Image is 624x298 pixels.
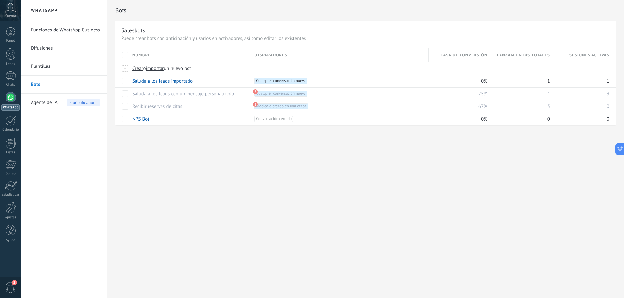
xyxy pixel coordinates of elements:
span: 0% [481,78,487,84]
span: 1 [607,78,609,84]
div: 67% [429,100,488,113]
div: Correo [1,172,20,176]
div: Panel [1,39,20,43]
div: Estadísticas [1,193,20,197]
span: 0 [607,103,609,110]
span: 1 [547,78,550,84]
span: Sesiones activas [569,52,609,58]
a: Bots [31,76,100,94]
div: 1 [553,75,609,87]
a: Funciones de WhatsApp Business [31,21,100,39]
span: o [143,66,146,72]
span: Conversación cerrada [254,116,293,122]
a: Plantillas [31,57,100,76]
a: Agente de IAPruébalo ahora! [31,94,100,112]
li: Plantillas [21,57,107,76]
span: Cuenta [5,14,16,18]
li: Difusiones [21,39,107,57]
span: 4 [547,91,550,97]
li: Agente de IA [21,94,107,112]
span: 0% [481,116,487,122]
a: Recibir reservas de citas [132,103,182,110]
span: 25% [478,91,487,97]
a: NPS Bot [132,116,149,122]
div: Calendario [1,128,20,132]
span: 0 [547,116,550,122]
div: WhatsApp [1,104,20,111]
span: 3 [547,103,550,110]
div: 3 [553,88,609,100]
span: Disparadores [254,52,287,58]
span: importar [146,66,164,72]
div: Ajustes [1,215,20,220]
div: 0% [429,75,488,87]
div: 1 [491,75,550,87]
div: Bots [553,62,609,75]
span: Nombre [132,52,150,58]
div: Leads [1,62,20,66]
h2: Bots [115,4,616,17]
div: Ayuda [1,238,20,242]
span: 3 [607,91,609,97]
span: Lanzamientos totales [497,52,550,58]
span: Pruébalo ahora! [67,99,100,106]
div: 0 [553,100,609,113]
a: Difusiones [31,39,100,57]
div: 3 [491,100,550,113]
span: Cualquier conversación nueva [254,91,307,97]
li: Funciones de WhatsApp Business [21,21,107,39]
a: Saluda a los leads con un mensaje personalizado [132,91,234,97]
div: Bots [491,62,550,75]
span: 0 [607,116,609,122]
li: Bots [21,76,107,94]
span: Tasa de conversión [441,52,487,58]
div: Chats [1,83,20,87]
span: un nuevo bot [164,66,191,72]
span: Mocido o creado en una etapa [254,103,308,109]
span: Agente de IA [31,94,58,112]
div: 4 [491,88,550,100]
div: 0 [553,113,609,125]
a: Saluda a los leads importado [132,78,193,84]
div: 25% [429,88,488,100]
span: Crear [132,66,143,72]
div: 0 [491,113,550,125]
div: Listas [1,150,20,155]
span: 67% [478,103,487,110]
span: 2 [12,280,17,285]
p: Puede crear bots con anticipación y usarlos en activadores, así como editar los existentes [121,35,610,42]
div: 0% [429,113,488,125]
div: Salesbots [121,27,145,34]
span: Cualquier conversación nueva [254,78,307,84]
